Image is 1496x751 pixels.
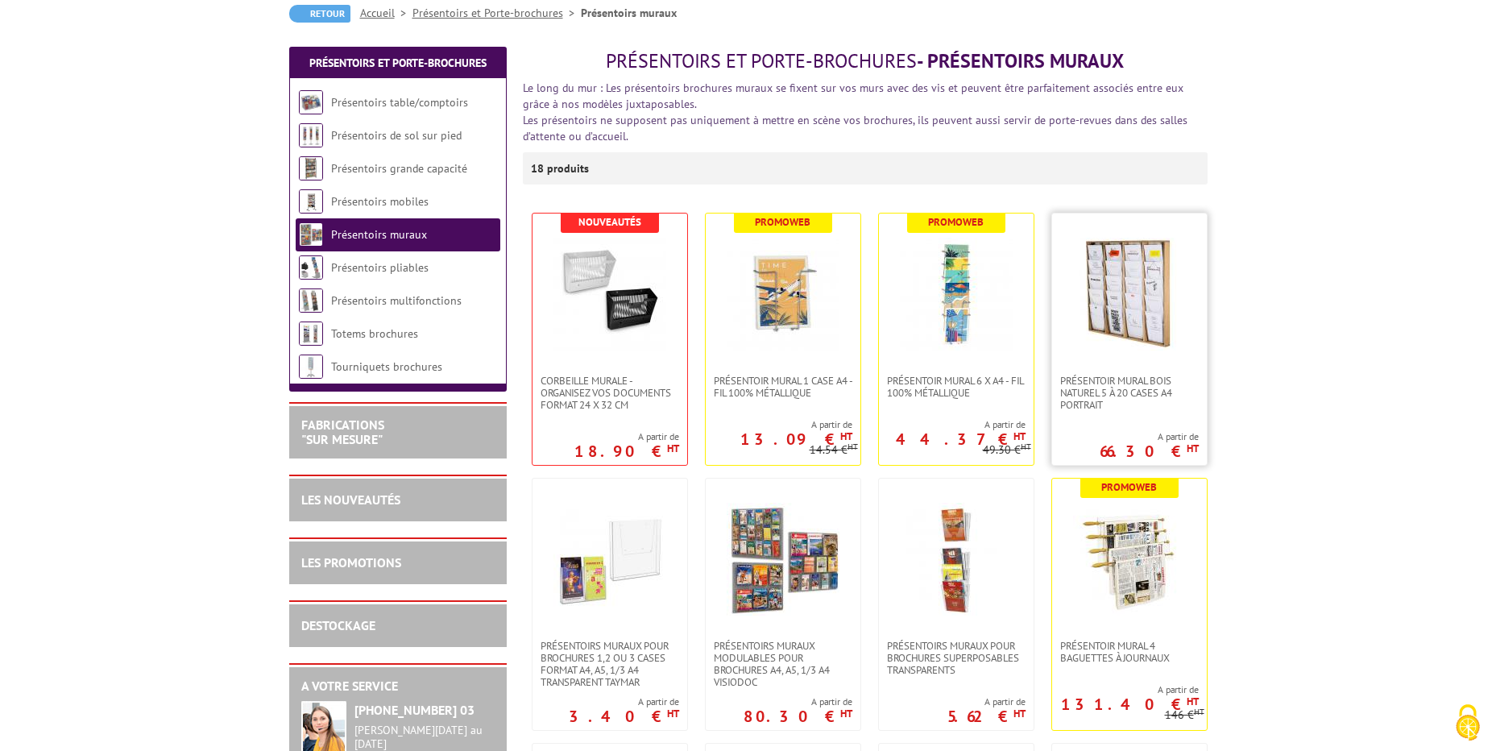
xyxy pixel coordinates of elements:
[299,222,323,247] img: Présentoirs muraux
[574,430,679,443] span: A partir de
[1165,709,1204,721] p: 146 €
[667,707,679,720] sup: HT
[840,707,852,720] sup: HT
[299,156,323,180] img: Présentoirs grande capacité
[331,260,429,275] a: Présentoirs pliables
[331,359,442,374] a: Tourniquets brochures
[541,375,679,411] span: Corbeille Murale - Organisez vos documents format 24 x 32 cm
[879,418,1026,431] span: A partir de
[755,215,810,229] b: Promoweb
[714,375,852,399] span: Présentoir mural 1 case A4 - Fil 100% métallique
[727,503,839,616] img: Présentoirs muraux modulables pour brochures A4, A5, 1/3 A4 VISIODOC
[299,189,323,214] img: Présentoirs mobiles
[309,56,487,70] a: Présentoirs et Porte-brochures
[301,417,384,447] a: FABRICATIONS"Sur Mesure"
[900,503,1013,616] img: PRÉSENTOIRS MURAUX POUR BROCHURES SUPERPOSABLES TRANSPARENTS
[1448,703,1488,743] img: Cookies (fenêtre modale)
[574,446,679,456] p: 18.90 €
[553,238,666,351] img: Corbeille Murale - Organisez vos documents format 24 x 32 cm
[983,444,1031,456] p: 49.30 €
[289,5,350,23] a: Retour
[553,503,666,616] img: PRÉSENTOIRS MURAUX POUR BROCHURES 1,2 OU 3 CASES FORMAT A4, A5, 1/3 A4 TRANSPARENT TAYMAR
[301,554,401,571] a: LES PROMOTIONS
[331,128,462,143] a: Présentoirs de sol sur pied
[299,355,323,379] img: Tourniquets brochures
[1013,429,1026,443] sup: HT
[331,227,427,242] a: Présentoirs muraux
[667,442,679,455] sup: HT
[740,434,852,444] p: 13.09 €
[887,640,1026,676] span: PRÉSENTOIRS MURAUX POUR BROCHURES SUPERPOSABLES TRANSPARENTS
[331,326,418,341] a: Totems brochures
[714,640,852,688] span: Présentoirs muraux modulables pour brochures A4, A5, 1/3 A4 VISIODOC
[533,640,687,688] a: PRÉSENTOIRS MURAUX POUR BROCHURES 1,2 OU 3 CASES FORMAT A4, A5, 1/3 A4 TRANSPARENT TAYMAR
[744,695,852,708] span: A partir de
[1100,446,1199,456] p: 66.30 €
[331,194,429,209] a: Présentoirs mobiles
[727,238,839,351] img: Présentoir mural 1 case A4 - Fil 100% métallique
[299,255,323,280] img: Présentoirs pliables
[331,95,468,110] a: Présentoirs table/comptoirs
[928,215,984,229] b: Promoweb
[354,702,474,718] strong: [PHONE_NUMBER] 03
[569,695,679,708] span: A partir de
[412,6,581,20] a: Présentoirs et Porte-brochures
[1073,238,1186,351] img: Présentoir Mural Bois naturel 5 à 20 cases A4 Portrait
[847,441,858,452] sup: HT
[1061,699,1199,709] p: 131.40 €
[879,375,1034,399] a: Présentoir mural 6 x A4 - Fil 100% métallique
[879,640,1034,676] a: PRÉSENTOIRS MURAUX POUR BROCHURES SUPERPOSABLES TRANSPARENTS
[301,679,495,694] h2: A votre service
[299,90,323,114] img: Présentoirs table/comptoirs
[1060,640,1199,664] span: Présentoir mural 4 baguettes à journaux
[523,81,1183,111] font: Le long du mur : Les présentoirs brochures muraux se fixent sur vos murs avec des vis et peuvent ...
[1440,696,1496,751] button: Cookies (fenêtre modale)
[301,492,400,508] a: LES NOUVEAUTÉS
[1052,375,1207,411] a: Présentoir Mural Bois naturel 5 à 20 cases A4 Portrait
[531,152,591,185] p: 18 produits
[947,712,1026,721] p: 5.62 €
[581,5,677,21] li: Présentoirs muraux
[606,48,917,73] span: Présentoirs et Porte-brochures
[578,215,641,229] b: Nouveautés
[1100,430,1199,443] span: A partir de
[523,51,1208,72] h1: - Présentoirs muraux
[331,293,462,308] a: Présentoirs multifonctions
[331,161,467,176] a: Présentoirs grande capacité
[299,322,323,346] img: Totems brochures
[1052,683,1199,696] span: A partir de
[1073,503,1186,616] img: Présentoir mural 4 baguettes à journaux
[896,434,1026,444] p: 44.37 €
[1194,706,1204,717] sup: HT
[1060,375,1199,411] span: Présentoir Mural Bois naturel 5 à 20 cases A4 Portrait
[533,375,687,411] a: Corbeille Murale - Organisez vos documents format 24 x 32 cm
[947,695,1026,708] span: A partir de
[299,288,323,313] img: Présentoirs multifonctions
[810,444,858,456] p: 14.54 €
[1013,707,1026,720] sup: HT
[706,640,860,688] a: Présentoirs muraux modulables pour brochures A4, A5, 1/3 A4 VISIODOC
[1101,480,1157,494] b: Promoweb
[301,617,375,633] a: DESTOCKAGE
[360,6,412,20] a: Accueil
[299,123,323,147] img: Présentoirs de sol sur pied
[887,375,1026,399] span: Présentoir mural 6 x A4 - Fil 100% métallique
[1187,695,1199,708] sup: HT
[706,418,852,431] span: A partir de
[1021,441,1031,452] sup: HT
[523,113,1187,143] font: Les présentoirs ne supposent pas uniquement à mettre en scène vos brochures, ils peuvent aussi se...
[541,640,679,688] span: PRÉSENTOIRS MURAUX POUR BROCHURES 1,2 OU 3 CASES FORMAT A4, A5, 1/3 A4 TRANSPARENT TAYMAR
[354,724,495,751] div: [PERSON_NAME][DATE] au [DATE]
[900,238,1013,351] img: Présentoir mural 6 x A4 - Fil 100% métallique
[1052,640,1207,664] a: Présentoir mural 4 baguettes à journaux
[569,712,679,721] p: 3.40 €
[744,712,852,721] p: 80.30 €
[706,375,860,399] a: Présentoir mural 1 case A4 - Fil 100% métallique
[1187,442,1199,455] sup: HT
[840,429,852,443] sup: HT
